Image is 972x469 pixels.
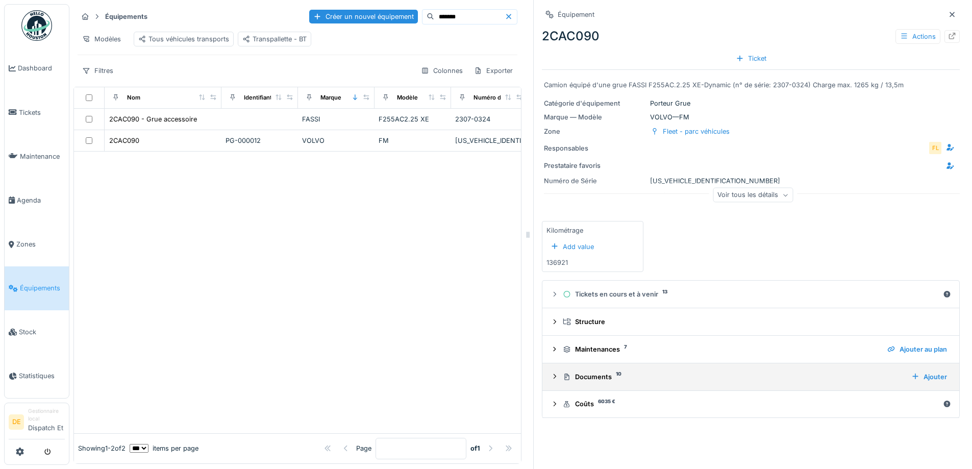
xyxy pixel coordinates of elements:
div: Camion équipé d'une grue FASSI F255AC.2.25 XE-Dynamic (n° de série: 2307-0324) Charge max. 1265 k... [544,80,958,90]
div: Page [356,443,371,453]
div: 2CAC090 - Grue accessoire [109,114,197,124]
div: 136921 [546,258,568,267]
span: Statistiques [19,371,65,381]
a: Statistiques [5,354,69,398]
summary: Tickets en cours et à venir13 [546,285,955,304]
a: Équipements [5,266,69,310]
div: Ticket [732,52,770,65]
div: Showing 1 - 2 of 2 [78,443,126,453]
a: Zones [5,223,69,266]
div: PG-000012 [226,136,294,145]
li: Dispatch Et [28,407,65,437]
div: Tous véhicules transports [138,34,229,44]
summary: Documents10Ajouter [546,367,955,386]
a: Dashboard [5,46,69,90]
div: Voir tous les détails [713,188,793,203]
div: Structure [563,317,947,327]
div: Coûts [563,399,939,409]
div: Tickets en cours et à venir [563,289,939,299]
div: Maintenances [563,344,879,354]
div: Ajouter [907,370,951,384]
div: Marque [320,93,341,102]
summary: Coûts6035 € [546,395,955,414]
a: DE Gestionnaire localDispatch Et [9,407,65,439]
div: FL [928,141,942,155]
span: Stock [19,327,65,337]
div: VOLVO [302,136,370,145]
div: [US_VEHICLE_IDENTIFICATION_NUMBER] [544,176,958,186]
div: Équipement [558,10,594,19]
div: F255AC2.25 XE [379,114,447,124]
div: Exporter [469,63,517,78]
div: Catégorie d'équipement [544,98,646,108]
div: Add value [546,240,598,254]
span: Agenda [17,195,65,205]
span: Tickets [19,108,65,117]
a: Agenda [5,178,69,222]
div: FM [379,136,447,145]
div: Numéro de Série [544,176,646,186]
div: Responsables [544,143,625,153]
div: Kilométrage [546,226,583,235]
a: Maintenance [5,134,69,178]
strong: of 1 [470,443,480,453]
div: Documents [563,372,903,382]
div: Identifiant interne [244,93,293,102]
div: items per page [130,443,198,453]
summary: Maintenances7Ajouter au plan [546,340,955,359]
div: Actions [895,29,940,44]
span: Équipements [20,283,65,293]
div: 2CAC090 [542,27,960,45]
div: Modèles [78,32,126,46]
div: Nom [127,93,140,102]
span: Zones [16,239,65,249]
a: Tickets [5,90,69,134]
div: Porteur Grue [544,98,958,108]
div: Colonnes [416,63,467,78]
div: Prestataire favoris [544,161,625,170]
div: Gestionnaire local [28,407,65,423]
div: Filtres [78,63,118,78]
summary: Structure [546,312,955,331]
a: Stock [5,310,69,354]
div: Numéro de Série [473,93,520,102]
span: Maintenance [20,152,65,161]
div: Modèle [397,93,418,102]
div: Fleet - parc véhicules [663,127,730,136]
div: Marque — Modèle [544,112,646,122]
div: Créer un nouvel équipement [309,10,418,23]
div: FASSI [302,114,370,124]
div: [US_VEHICLE_IDENTIFICATION_NUMBER] [455,136,524,145]
div: 2307-0324 [455,114,524,124]
div: VOLVO — FM [544,112,958,122]
li: DE [9,414,24,430]
span: Dashboard [18,63,65,73]
div: Transpallette - BT [242,34,307,44]
img: Badge_color-CXgf-gQk.svg [21,10,52,41]
div: 2CAC090 [109,136,139,145]
strong: Équipements [101,12,152,21]
div: Zone [544,127,646,136]
div: Ajouter au plan [883,342,951,356]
